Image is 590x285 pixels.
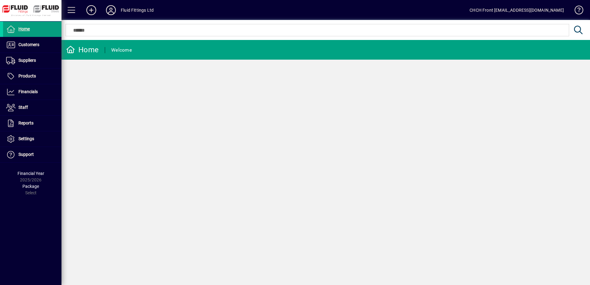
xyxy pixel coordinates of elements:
a: Reports [3,116,61,131]
a: Financials [3,84,61,100]
a: Products [3,69,61,84]
a: Settings [3,131,61,147]
span: Reports [18,121,33,125]
a: Support [3,147,61,162]
div: Home [66,45,99,55]
span: Package [22,184,39,189]
span: Suppliers [18,58,36,63]
span: Customers [18,42,39,47]
span: Financials [18,89,38,94]
button: Add [81,5,101,16]
a: Customers [3,37,61,53]
a: Suppliers [3,53,61,68]
div: Fluid Fittings Ltd [121,5,154,15]
div: Welcome [111,45,132,55]
span: Staff [18,105,28,110]
a: Knowledge Base [570,1,582,21]
span: Home [18,26,30,31]
span: Products [18,73,36,78]
a: Staff [3,100,61,115]
button: Profile [101,5,121,16]
span: Settings [18,136,34,141]
span: Financial Year [18,171,44,176]
span: Support [18,152,34,157]
div: CHCH Front [EMAIL_ADDRESS][DOMAIN_NAME] [470,5,564,15]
